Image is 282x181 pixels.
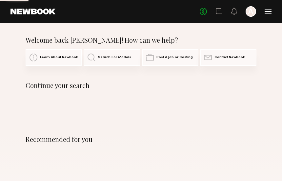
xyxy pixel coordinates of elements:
[142,49,198,66] a: Post A Job or Casting
[26,49,82,66] a: Learn About Newbook
[214,56,245,59] span: Contact Newbook
[200,49,256,66] a: Contact Newbook
[40,56,78,59] span: Learn About Newbook
[156,56,193,59] span: Post A Job or Casting
[246,6,256,17] a: A
[98,56,131,59] span: Search For Models
[26,81,256,89] div: Continue your search
[84,49,140,66] a: Search For Models
[26,36,256,44] div: Welcome back [PERSON_NAME]! How can we help?
[26,135,256,143] div: Recommended for you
